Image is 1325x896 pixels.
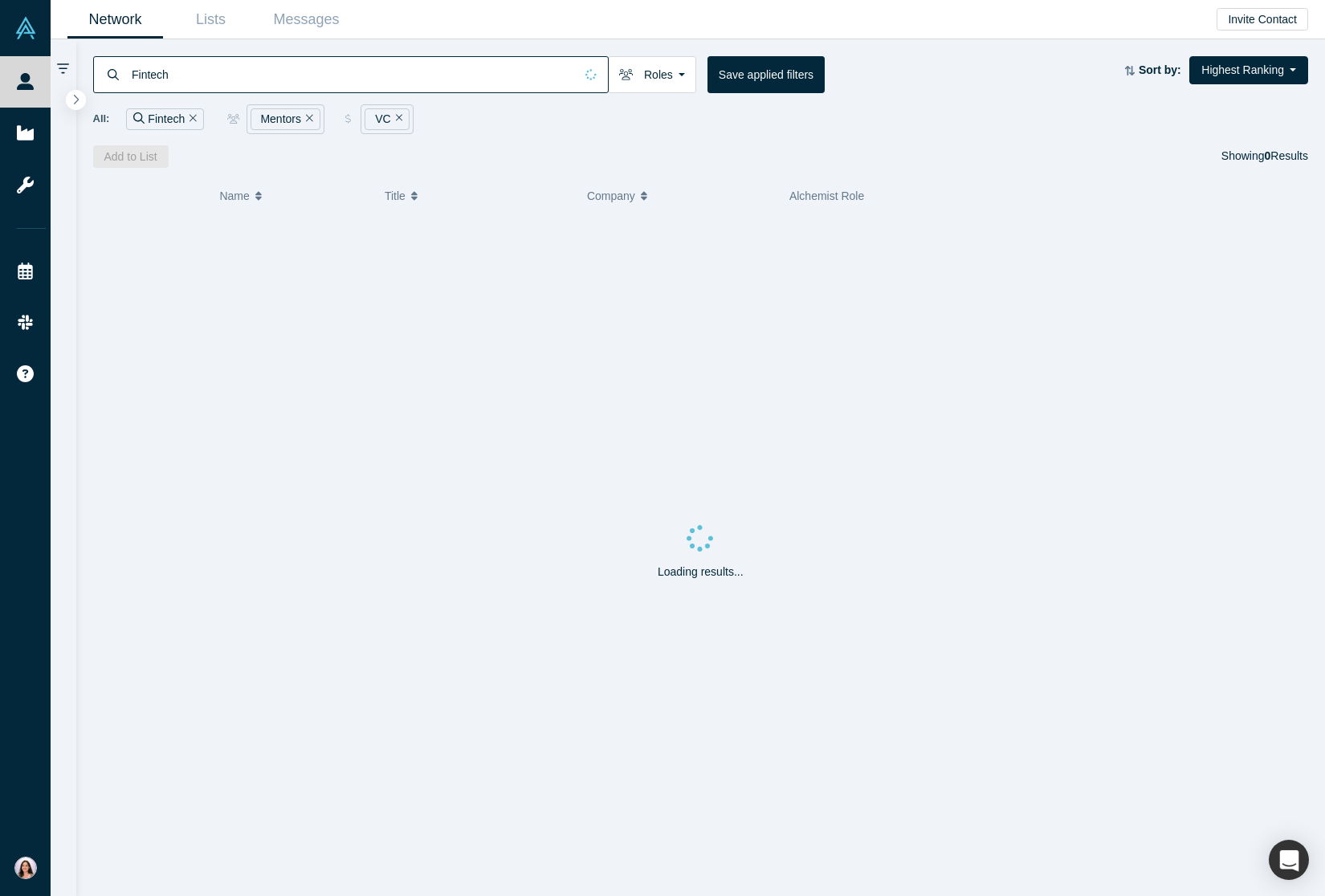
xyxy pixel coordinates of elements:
[587,179,635,213] span: Company
[658,564,744,580] p: Loading results...
[259,1,354,39] a: Messages
[1139,63,1181,76] strong: Sort by:
[365,108,410,130] div: VC
[707,56,825,93] button: Save applied filters
[93,111,110,127] span: All:
[67,1,163,39] a: Network
[1189,56,1308,84] button: Highest Ranking
[385,179,570,213] button: Title
[1265,149,1308,162] span: Results
[789,189,864,202] span: Alchemist Role
[14,857,37,879] img: Anku Chahal's Account
[130,55,574,93] input: Search by name, title, company, summary, expertise, investment criteria or topics of focus
[1217,8,1308,31] button: Invite Contact
[385,179,406,213] span: Title
[219,179,368,213] button: Name
[93,145,169,168] button: Add to List
[587,179,773,213] button: Company
[391,110,403,128] button: Remove Filter
[301,110,313,128] button: Remove Filter
[251,108,320,130] div: Mentors
[126,108,204,130] div: Fintech
[14,17,37,39] img: Alchemist Vault Logo
[219,179,249,213] span: Name
[163,1,259,39] a: Lists
[1265,149,1271,162] strong: 0
[608,56,696,93] button: Roles
[1221,145,1308,168] div: Showing
[185,110,197,128] button: Remove Filter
